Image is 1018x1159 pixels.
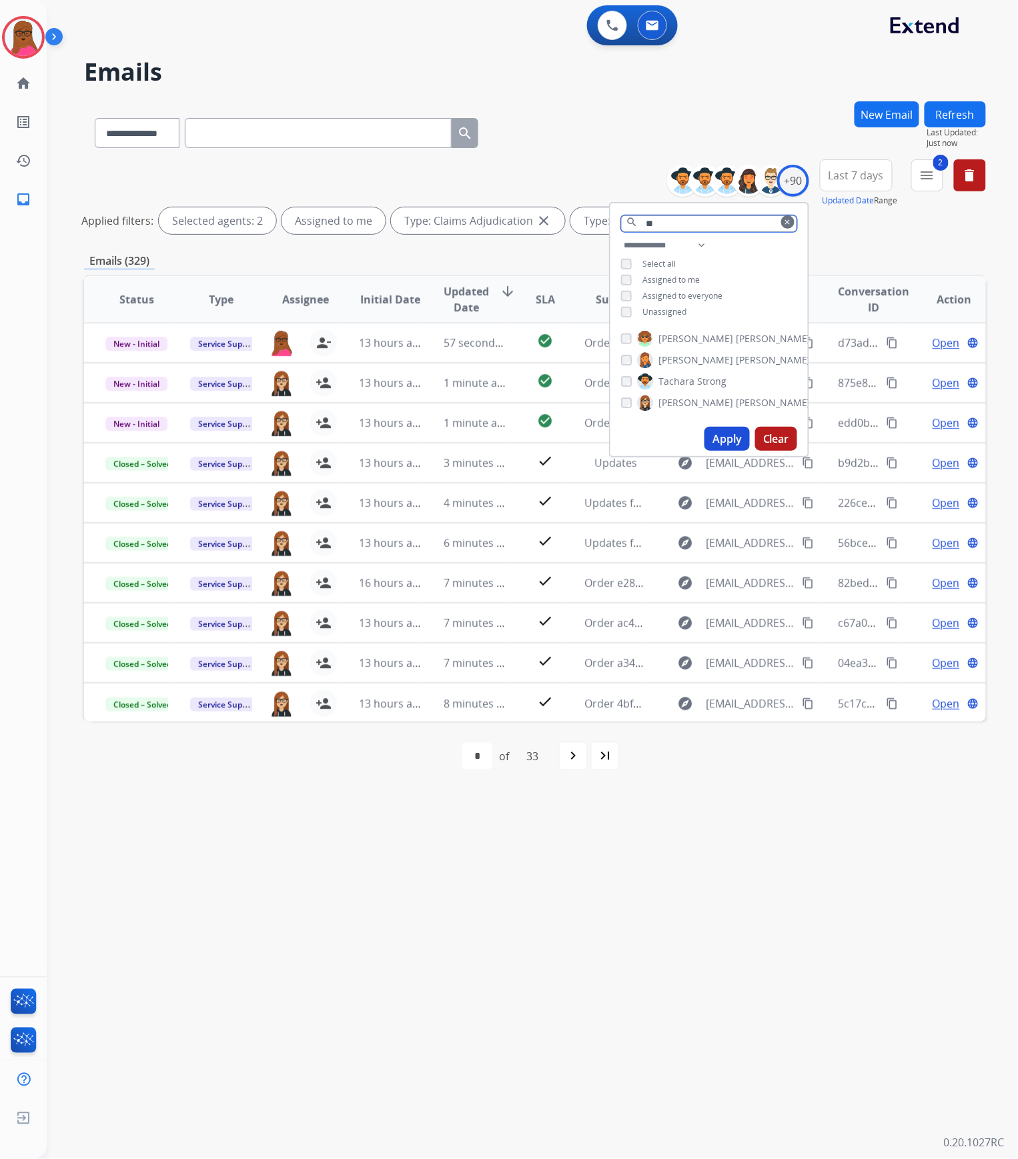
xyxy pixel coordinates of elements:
mat-icon: delete [962,167,978,183]
span: Order 4bf2d848-93ab-41ee-9329-a61e242071f7 [584,696,819,711]
span: Service Support [190,497,266,511]
span: Order 73a2a66c-9d68-40c0-aa0c-fee59c4f8c61 [584,335,815,350]
mat-icon: explore [677,495,693,511]
span: New - Initial [105,337,167,351]
span: Service Support [190,417,266,431]
span: 13 hours ago [359,335,425,350]
span: Open [933,415,960,431]
mat-icon: inbox [15,191,31,207]
span: Open [933,455,960,471]
span: Assigned to everyone [642,290,722,301]
mat-icon: content_copy [887,577,899,589]
span: Closed – Solved [105,577,179,591]
span: 13 hours ago [359,696,425,711]
span: [PERSON_NAME] [658,332,733,345]
mat-icon: explore [677,615,693,631]
mat-icon: check [537,533,553,549]
span: Open [933,335,960,351]
span: Closed – Solved [105,457,179,471]
button: Clear [755,427,797,451]
th: Action [901,276,986,323]
button: Refresh [925,101,986,127]
span: [PERSON_NAME] [736,396,811,409]
img: agent-avatar [269,489,294,516]
button: Apply [704,427,750,451]
span: [EMAIL_ADDRESS][DOMAIN_NAME] [706,455,795,471]
span: SLA [536,291,555,307]
span: Updated Date [444,283,489,315]
mat-icon: arrow_downward [500,283,516,299]
mat-icon: language [967,377,979,389]
div: Assigned to me [282,207,386,234]
mat-icon: content_copy [887,417,899,429]
img: agent-avatar [269,690,294,717]
span: Service Support [190,617,266,631]
span: Service Support [190,657,266,671]
button: 2 [911,159,943,191]
img: agent-avatar [269,449,294,476]
h2: Emails [84,59,986,85]
mat-icon: content_copy [802,577,814,589]
mat-icon: language [967,457,979,469]
span: New - Initial [105,377,167,391]
button: Updated Date [823,195,875,206]
img: agent-avatar [269,369,294,396]
mat-icon: content_copy [887,377,899,389]
img: agent-avatar [269,529,294,556]
span: Open [933,535,960,551]
mat-icon: language [967,537,979,549]
span: Initial Date [360,291,420,307]
span: Closed – Solved [105,617,179,631]
mat-icon: explore [677,655,693,671]
span: Service Support [190,457,266,471]
span: 7 minutes ago [444,616,515,630]
mat-icon: explore [677,696,693,712]
mat-icon: close [536,213,552,229]
span: New - Initial [105,417,167,431]
span: Subject [596,291,636,307]
span: 7 minutes ago [444,656,515,670]
span: 1 minute ago [444,415,510,430]
mat-icon: check_circle [537,373,553,389]
span: 2 [933,155,949,171]
mat-icon: person_add [316,615,332,631]
span: Last Updated: [927,127,986,138]
p: 0.20.1027RC [944,1135,1005,1151]
span: Range [823,195,898,206]
span: Closed – Solved [105,657,179,671]
mat-icon: check [537,493,553,509]
mat-icon: check_circle [537,413,553,429]
mat-icon: person_add [316,575,332,591]
span: [PERSON_NAME] [658,396,733,409]
mat-icon: language [967,337,979,349]
span: 57 seconds ago [444,335,522,350]
mat-icon: content_copy [802,698,814,710]
span: 13 hours ago [359,415,425,430]
span: [PERSON_NAME] [736,332,811,345]
mat-icon: home [15,75,31,91]
img: agent-avatar [269,650,294,676]
span: [EMAIL_ADDRESS][DOMAIN_NAME] [706,495,795,511]
mat-icon: content_copy [887,537,899,549]
mat-icon: person_add [316,655,332,671]
span: Order ac41a88d-2ed3-4b7b-90c0-e9fbac3b6463 [584,616,822,630]
span: 13 hours ago [359,375,425,390]
p: Emails (329) [84,253,155,269]
span: Service Support [190,377,266,391]
mat-icon: language [967,417,979,429]
span: 13 hours ago [359,455,425,470]
span: Updates for Extend 901981ea-a6e5-4ce4-915b-c45c360b63f9_Bailey [PERSON_NAME] [584,495,1006,510]
span: [EMAIL_ADDRESS][DOMAIN_NAME] [706,655,795,671]
mat-icon: person_add [316,375,332,391]
span: 13 hours ago [359,535,425,550]
span: 7 minutes ago [444,575,515,590]
span: Type [209,291,233,307]
div: Selected agents: 2 [159,207,276,234]
mat-icon: language [967,497,979,509]
span: Assignee [282,291,329,307]
mat-icon: content_copy [802,617,814,629]
span: 16 hours ago [359,575,425,590]
mat-icon: check_circle [537,333,553,349]
span: Last 7 days [829,173,884,178]
p: Applied filters: [81,213,153,229]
